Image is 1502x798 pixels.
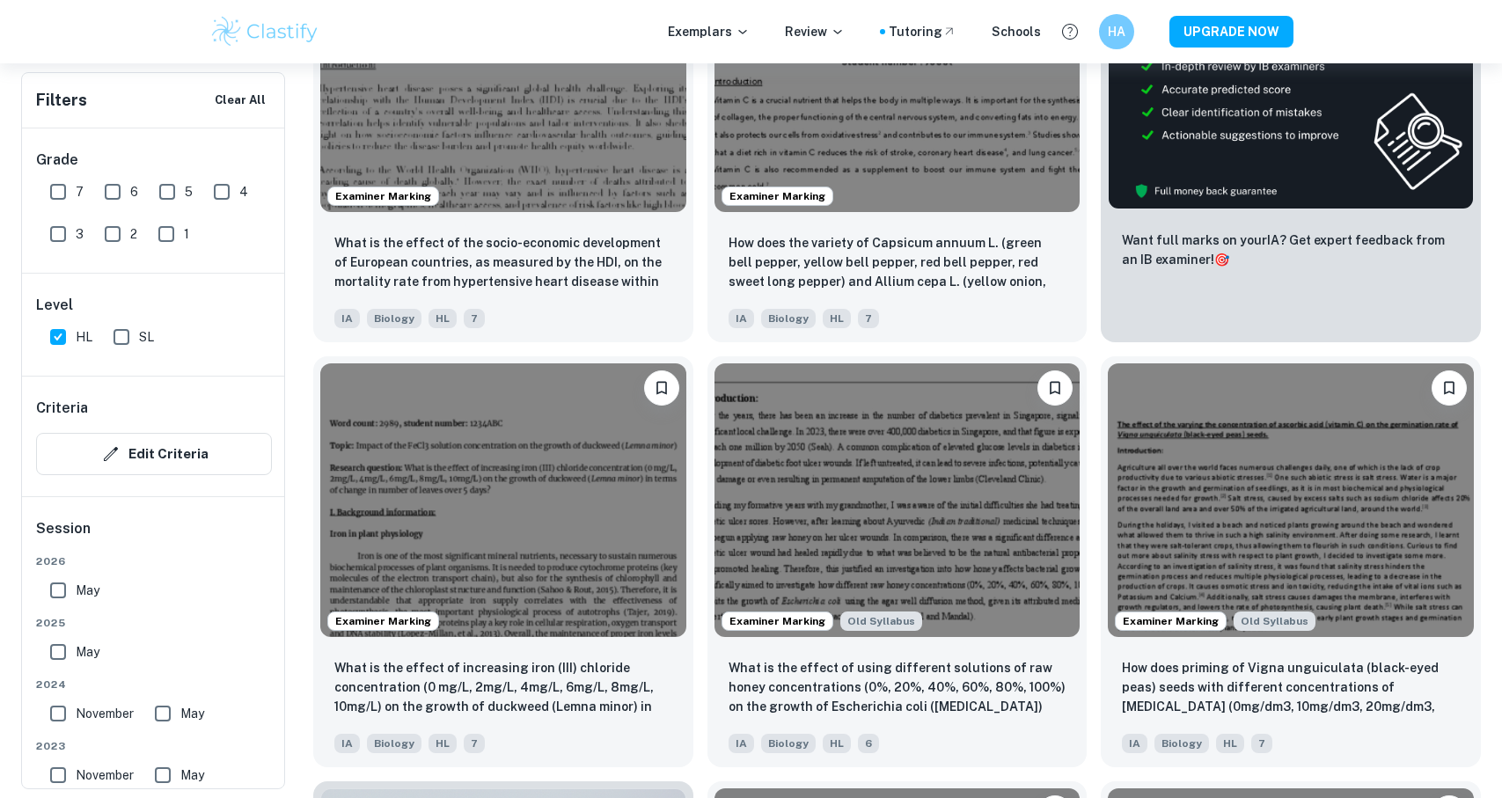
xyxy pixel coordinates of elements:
[1216,734,1244,753] span: HL
[1214,253,1229,267] span: 🎯
[761,734,816,753] span: Biology
[1116,613,1226,629] span: Examiner Marking
[707,356,1088,768] a: Examiner MarkingStarting from the May 2025 session, the Biology IA requirements have changed. It'...
[1108,363,1474,638] img: Biology IA example thumbnail: How does priming of Vigna unguiculata (b
[76,224,84,244] span: 3
[1122,658,1460,718] p: How does priming of Vigna unguiculata (black-eyed peas) seeds with different concentrations of as...
[429,734,457,753] span: HL
[729,734,754,753] span: IA
[992,22,1041,41] a: Schools
[644,370,679,406] button: Bookmark
[729,233,1066,293] p: How does the variety of Capsicum annuum L. (green bell pepper, yellow bell pepper, red bell peppe...
[130,224,137,244] span: 2
[823,309,851,328] span: HL
[367,309,421,328] span: Biology
[334,233,672,293] p: What is the effect of the socio-economic development of European countries, as measured by the HD...
[1122,734,1147,753] span: IA
[858,734,879,753] span: 6
[840,611,922,631] span: Old Syllabus
[1169,16,1293,48] button: UPGRADE NOW
[36,615,272,631] span: 2025
[1122,231,1460,269] p: Want full marks on your IA ? Get expert feedback from an IB examiner!
[313,356,693,768] a: Examiner MarkingBookmarkWhat is the effect of increasing iron (III) chloride concentration (0 mg/...
[209,14,321,49] img: Clastify logo
[722,613,832,629] span: Examiner Marking
[714,363,1081,638] img: Biology IA example thumbnail: What is the effect of using different so
[464,734,485,753] span: 7
[328,188,438,204] span: Examiner Marking
[785,22,845,41] p: Review
[1234,611,1315,631] span: Old Syllabus
[334,309,360,328] span: IA
[729,309,754,328] span: IA
[1099,14,1134,49] button: HA
[1234,611,1315,631] div: Starting from the May 2025 session, the Biology IA requirements have changed. It's OK to refer to...
[76,327,92,347] span: HL
[180,765,204,785] span: May
[210,87,270,113] button: Clear All
[889,22,956,41] a: Tutoring
[367,734,421,753] span: Biology
[858,309,879,328] span: 7
[36,295,272,316] h6: Level
[668,22,750,41] p: Exemplars
[1154,734,1209,753] span: Biology
[320,363,686,638] img: Biology IA example thumbnail: What is the effect of increasing iron (I
[429,309,457,328] span: HL
[334,734,360,753] span: IA
[729,658,1066,718] p: What is the effect of using different solutions of raw honey concentrations (0%, 20%, 40%, 60%, 8...
[239,182,248,201] span: 4
[139,327,154,347] span: SL
[1432,370,1467,406] button: Bookmark
[36,738,272,754] span: 2023
[1251,734,1272,753] span: 7
[76,182,84,201] span: 7
[1106,22,1126,41] h6: HA
[1101,356,1481,768] a: Examiner MarkingStarting from the May 2025 session, the Biology IA requirements have changed. It'...
[36,398,88,419] h6: Criteria
[823,734,851,753] span: HL
[1037,370,1073,406] button: Bookmark
[185,182,193,201] span: 5
[36,150,272,171] h6: Grade
[130,182,138,201] span: 6
[76,765,134,785] span: November
[180,704,204,723] span: May
[334,658,672,718] p: What is the effect of increasing iron (III) chloride concentration (0 mg/L, 2mg/L, 4mg/L, 6mg/L, ...
[36,518,272,553] h6: Session
[1055,17,1085,47] button: Help and Feedback
[76,704,134,723] span: November
[184,224,189,244] span: 1
[36,88,87,113] h6: Filters
[36,677,272,692] span: 2024
[328,613,438,629] span: Examiner Marking
[76,642,99,662] span: May
[76,581,99,600] span: May
[36,433,272,475] button: Edit Criteria
[464,309,485,328] span: 7
[36,553,272,569] span: 2026
[840,611,922,631] div: Starting from the May 2025 session, the Biology IA requirements have changed. It's OK to refer to...
[722,188,832,204] span: Examiner Marking
[761,309,816,328] span: Biology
